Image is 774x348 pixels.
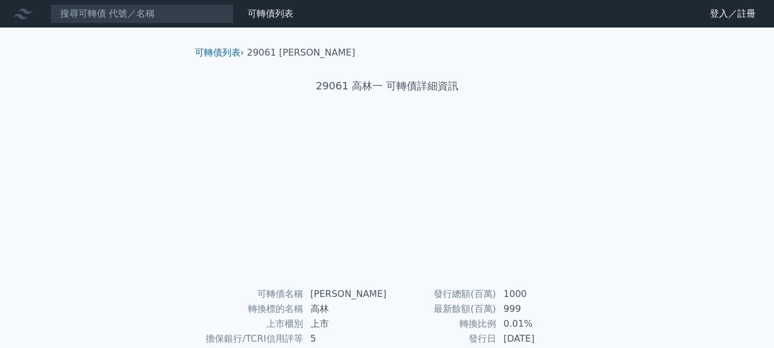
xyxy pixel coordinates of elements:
td: 上市 [304,316,387,331]
td: 最新餘額(百萬) [387,302,497,316]
td: 轉換比例 [387,316,497,331]
td: 1000 [497,287,575,302]
td: 5 [304,331,387,346]
td: 上市櫃別 [199,316,304,331]
td: 擔保銀行/TCRI信用評等 [199,331,304,346]
li: 29061 [PERSON_NAME] [247,46,355,60]
input: 搜尋可轉債 代號／名稱 [50,4,234,24]
a: 可轉債列表 [247,8,293,19]
td: 發行日 [387,331,497,346]
td: 可轉債名稱 [199,287,304,302]
li: › [195,46,244,60]
td: 發行總額(百萬) [387,287,497,302]
td: [DATE] [497,331,575,346]
td: 高林 [304,302,387,316]
a: 可轉債列表 [195,47,241,58]
td: [PERSON_NAME] [304,287,387,302]
td: 0.01% [497,316,575,331]
td: 轉換標的名稱 [199,302,304,316]
a: 登入／註冊 [701,5,765,23]
h1: 29061 高林一 可轉債詳細資訊 [186,78,589,94]
td: 999 [497,302,575,316]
